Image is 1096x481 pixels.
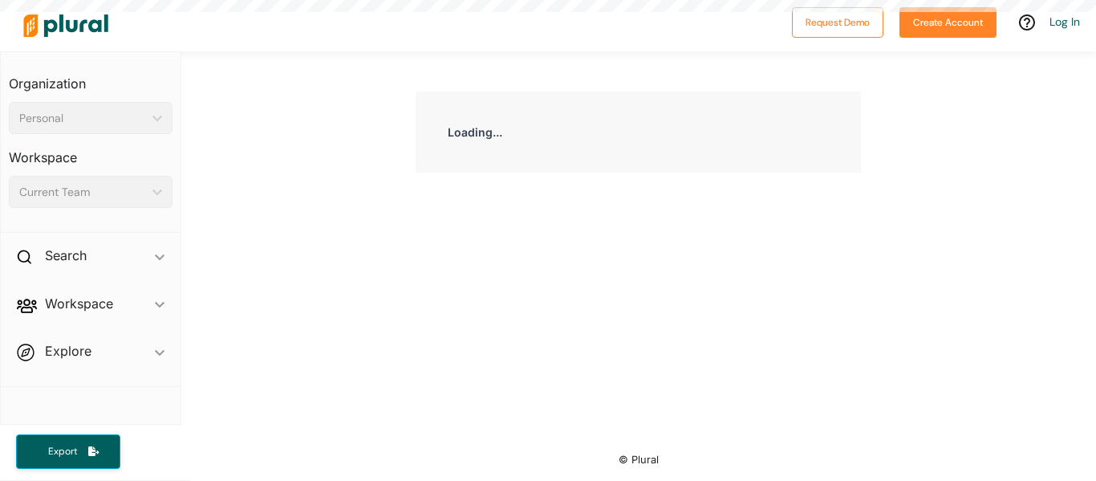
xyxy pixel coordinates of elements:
[19,110,146,127] div: Personal
[899,7,997,38] button: Create Account
[792,7,883,38] button: Request Demo
[1049,14,1080,29] a: Log In
[899,13,997,30] a: Create Account
[19,184,146,201] div: Current Team
[37,445,88,459] span: Export
[9,134,173,169] h3: Workspace
[416,92,861,173] div: Loading...
[792,13,883,30] a: Request Demo
[45,247,87,264] h2: Search
[619,454,659,466] small: © Plural
[16,434,120,469] button: Export
[9,60,173,96] h3: Organization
